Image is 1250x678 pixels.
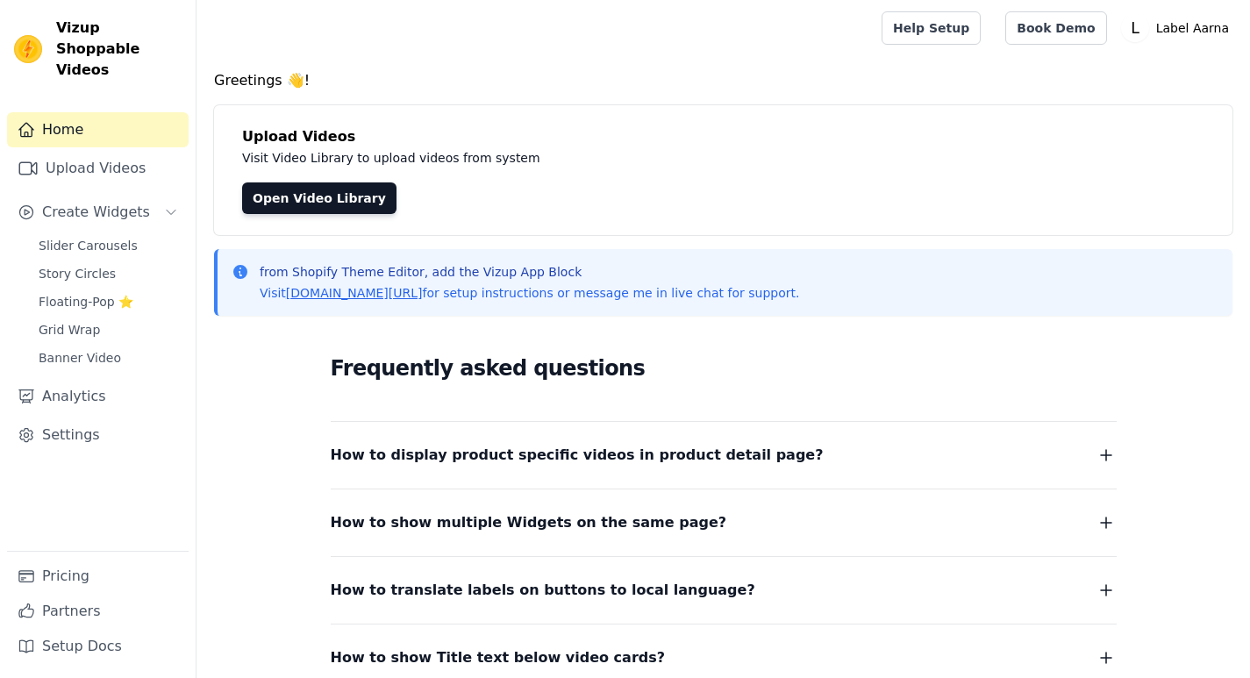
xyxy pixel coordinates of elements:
[39,321,100,339] span: Grid Wrap
[42,202,150,223] span: Create Widgets
[331,578,755,603] span: How to translate labels on buttons to local language?
[1005,11,1106,45] a: Book Demo
[242,126,1204,147] h4: Upload Videos
[331,443,824,467] span: How to display product specific videos in product detail page?
[7,629,189,664] a: Setup Docs
[882,11,981,45] a: Help Setup
[14,35,42,63] img: Vizup
[286,286,423,300] a: [DOMAIN_NAME][URL]
[260,284,799,302] p: Visit for setup instructions or message me in live chat for support.
[242,182,396,214] a: Open Video Library
[331,646,1117,670] button: How to show Title text below video cards?
[7,594,189,629] a: Partners
[331,646,666,670] span: How to show Title text below video cards?
[214,70,1232,91] h4: Greetings 👋!
[7,559,189,594] a: Pricing
[7,379,189,414] a: Analytics
[39,237,138,254] span: Slider Carousels
[7,112,189,147] a: Home
[7,418,189,453] a: Settings
[1121,12,1236,44] button: L Label Aarna
[331,510,1117,535] button: How to show multiple Widgets on the same page?
[28,318,189,342] a: Grid Wrap
[260,263,799,281] p: from Shopify Theme Editor, add the Vizup App Block
[331,351,1117,386] h2: Frequently asked questions
[28,346,189,370] a: Banner Video
[28,261,189,286] a: Story Circles
[56,18,182,81] span: Vizup Shoppable Videos
[331,510,727,535] span: How to show multiple Widgets on the same page?
[1131,19,1139,37] text: L
[242,147,1028,168] p: Visit Video Library to upload videos from system
[7,195,189,230] button: Create Widgets
[7,151,189,186] a: Upload Videos
[331,443,1117,467] button: How to display product specific videos in product detail page?
[331,578,1117,603] button: How to translate labels on buttons to local language?
[28,233,189,258] a: Slider Carousels
[39,265,116,282] span: Story Circles
[39,349,121,367] span: Banner Video
[39,293,133,310] span: Floating-Pop ⭐
[1149,12,1236,44] p: Label Aarna
[28,289,189,314] a: Floating-Pop ⭐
